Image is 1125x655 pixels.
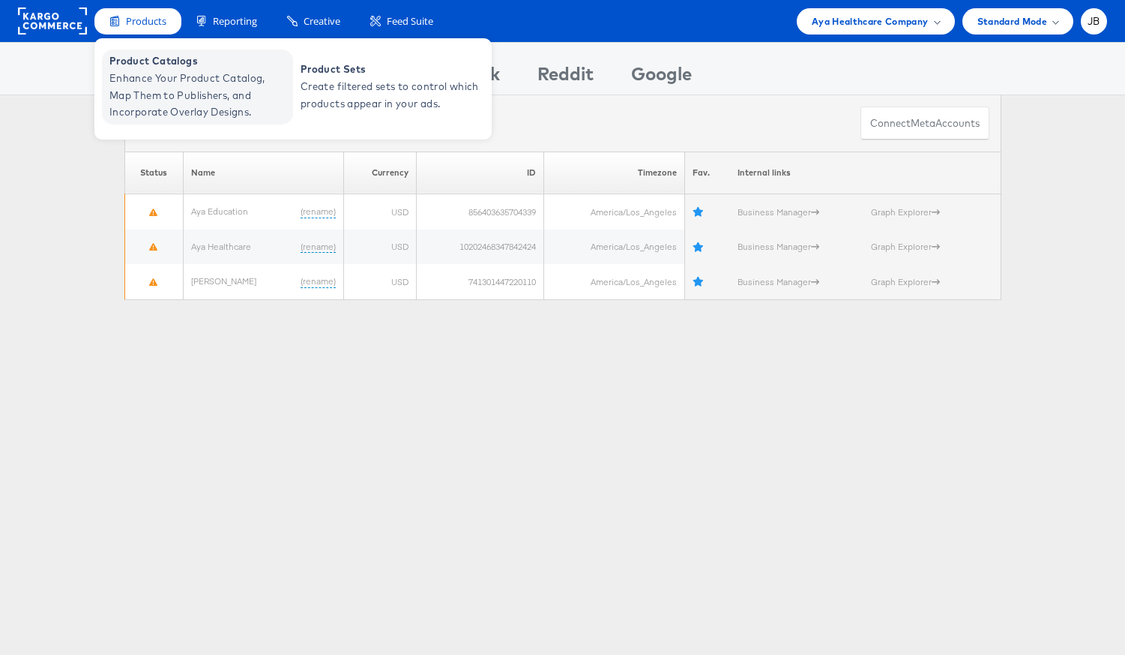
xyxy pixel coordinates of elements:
a: Business Manager [738,206,819,218]
span: Enhance Your Product Catalog, Map Them to Publishers, and Incorporate Overlay Designs. [109,70,289,121]
span: Aya Healthcare Company [812,14,929,29]
a: Graph Explorer [871,206,940,218]
a: (rename) [301,275,336,288]
td: America/Los_Angeles [544,264,685,299]
th: ID [417,152,544,194]
span: Product Sets [301,61,480,78]
span: Create filtered sets to control which products appear in your ads. [301,78,480,113]
button: ConnectmetaAccounts [860,107,989,140]
a: Product Catalogs Enhance Your Product Catalog, Map Them to Publishers, and Incorporate Overlay De... [102,50,293,125]
div: Google [631,61,692,95]
a: Business Manager [738,276,819,287]
td: USD [344,194,417,230]
span: Creative [304,14,340,29]
span: Products [126,14,166,29]
td: USD [344,264,417,299]
th: Status [124,152,184,194]
span: Product Catalogs [109,53,289,70]
a: Business Manager [738,241,819,252]
span: meta [911,116,935,131]
a: Graph Explorer [871,241,940,252]
th: Timezone [544,152,685,194]
td: 741301447220110 [417,264,544,299]
div: Reddit [537,61,594,95]
td: 10202468347842424 [417,230,544,265]
span: Feed Suite [387,14,433,29]
a: Graph Explorer [871,276,940,287]
a: Aya Healthcare [191,241,251,252]
a: Product Sets Create filtered sets to control which products appear in your ads. [293,50,484,125]
td: 856403635704339 [417,194,544,230]
span: Standard Mode [977,14,1047,29]
span: JB [1088,17,1100,26]
span: Reporting [213,14,257,29]
th: Name [184,152,344,194]
a: [PERSON_NAME] [191,275,256,287]
td: USD [344,230,417,265]
a: (rename) [301,241,336,254]
td: America/Los_Angeles [544,230,685,265]
div: Tiktok [446,61,500,95]
td: America/Los_Angeles [544,194,685,230]
th: Currency [344,152,417,194]
a: Aya Education [191,206,248,217]
a: (rename) [301,206,336,218]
